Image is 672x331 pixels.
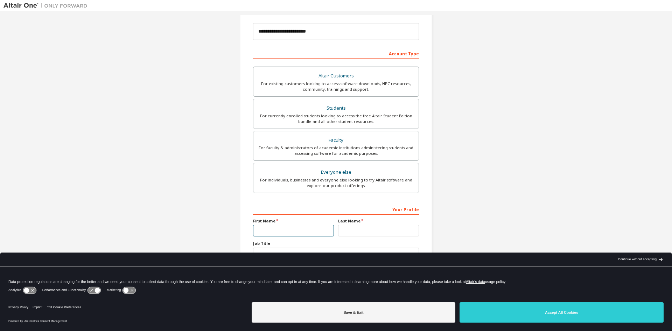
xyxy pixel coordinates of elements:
div: Account Type [253,48,419,59]
div: For existing customers looking to access software downloads, HPC resources, community, trainings ... [258,81,414,92]
label: First Name [253,218,334,224]
label: Last Name [338,218,419,224]
div: Everyone else [258,167,414,177]
div: Faculty [258,136,414,145]
div: Students [258,103,414,113]
label: Job Title [253,241,419,246]
div: For faculty & administrators of academic institutions administering students and accessing softwa... [258,145,414,156]
div: For individuals, businesses and everyone else looking to try Altair software and explore our prod... [258,177,414,188]
div: Your Profile [253,204,419,215]
div: For currently enrolled students looking to access the free Altair Student Edition bundle and all ... [258,113,414,124]
div: Altair Customers [258,71,414,81]
img: Altair One [3,2,91,9]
